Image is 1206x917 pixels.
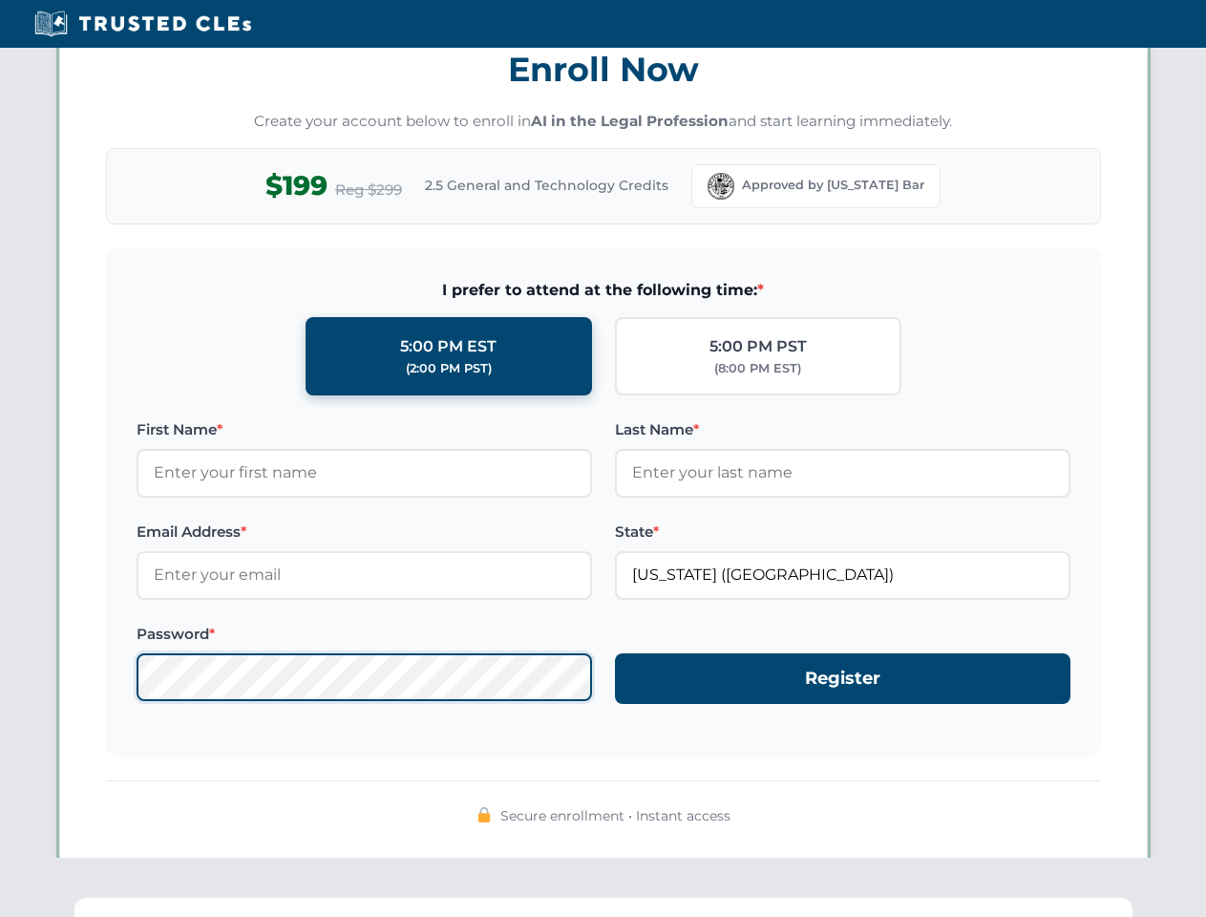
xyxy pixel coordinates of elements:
[615,521,1070,544] label: State
[615,551,1070,599] input: Florida (FL)
[615,418,1070,441] label: Last Name
[137,418,592,441] label: First Name
[137,551,592,599] input: Enter your email
[742,176,924,195] span: Approved by [US_STATE] Bar
[137,623,592,646] label: Password
[137,278,1070,303] span: I prefer to attend at the following time:
[531,112,729,130] strong: AI in the Legal Profession
[406,359,492,378] div: (2:00 PM PST)
[615,653,1070,704] button: Register
[709,334,807,359] div: 5:00 PM PST
[106,39,1101,99] h3: Enroll Now
[500,805,730,826] span: Secure enrollment • Instant access
[615,449,1070,497] input: Enter your last name
[137,521,592,544] label: Email Address
[425,175,668,196] span: 2.5 General and Technology Credits
[137,449,592,497] input: Enter your first name
[29,10,257,38] img: Trusted CLEs
[335,179,402,202] span: Reg $299
[400,334,497,359] div: 5:00 PM EST
[106,111,1101,133] p: Create your account below to enroll in and start learning immediately.
[708,173,734,200] img: Florida Bar
[265,164,328,207] span: $199
[714,359,801,378] div: (8:00 PM EST)
[476,807,492,822] img: 🔒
